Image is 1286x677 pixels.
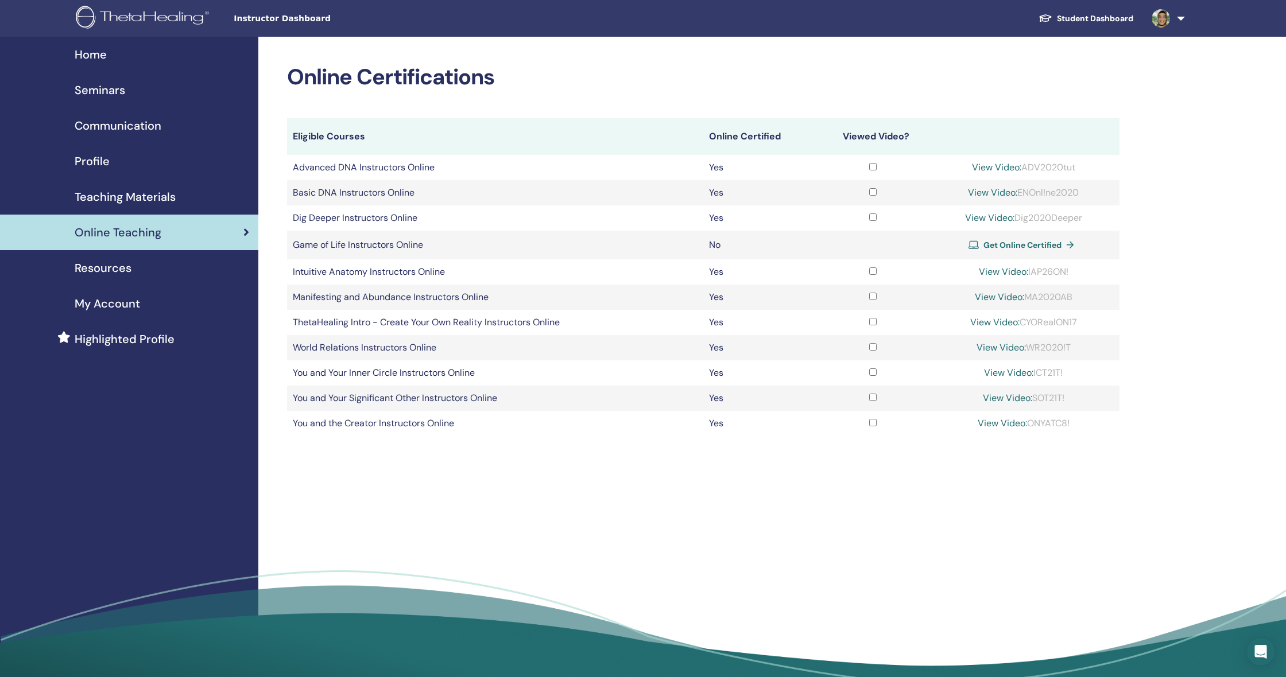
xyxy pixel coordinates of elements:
[703,205,819,231] td: Yes
[75,295,140,312] span: My Account
[703,386,819,411] td: Yes
[933,211,1114,225] div: Dig2020Deeper
[287,285,703,310] td: Manifesting and Abundance Instructors Online
[75,153,110,170] span: Profile
[75,117,161,134] span: Communication
[75,259,131,277] span: Resources
[287,155,703,180] td: Advanced DNA Instructors Online
[75,46,107,63] span: Home
[933,265,1114,279] div: IAP26ON!
[75,81,125,99] span: Seminars
[933,341,1114,355] div: WR2020!T
[979,266,1028,278] a: View Video:
[703,259,819,285] td: Yes
[287,386,703,411] td: You and Your Significant Other Instructors Online
[968,186,1017,199] a: View Video:
[1029,8,1142,29] a: Student Dashboard
[287,231,703,259] td: Game of Life Instructors Online
[984,367,1033,379] a: View Video:
[703,360,819,386] td: Yes
[287,118,703,155] th: Eligible Courses
[75,188,176,205] span: Teaching Materials
[76,6,213,32] img: logo.png
[75,224,161,241] span: Online Teaching
[983,392,1032,404] a: View Video:
[933,391,1114,405] div: SOT21T!
[287,360,703,386] td: You and Your Inner Circle Instructors Online
[703,180,819,205] td: Yes
[287,310,703,335] td: ThetaHealing Intro - Create Your Own Reality Instructors Online
[287,180,703,205] td: Basic DNA Instructors Online
[970,316,1020,328] a: View Video:
[819,118,927,155] th: Viewed Video?
[975,291,1024,303] a: View Video:
[969,236,1079,254] a: Get Online Certified
[287,335,703,360] td: World Relations Instructors Online
[703,285,819,310] td: Yes
[287,64,1120,91] h2: Online Certifications
[703,411,819,436] td: Yes
[703,155,819,180] td: Yes
[983,240,1062,250] span: Get Online Certified
[287,411,703,436] td: You and the Creator Instructors Online
[703,231,819,259] td: No
[978,417,1027,429] a: View Video:
[933,417,1114,430] div: ONYATC8!
[1152,9,1170,28] img: default.jpg
[287,205,703,231] td: Dig Deeper Instructors Online
[972,161,1021,173] a: View Video:
[1247,638,1275,666] div: Open Intercom Messenger
[703,335,819,360] td: Yes
[933,186,1114,200] div: ENOnl!ne2020
[234,13,406,25] span: Instructor Dashboard
[933,316,1114,329] div: CYORealON17
[75,330,175,348] span: Highlighted Profile
[287,259,703,285] td: Intuitive Anatomy Instructors Online
[933,161,1114,174] div: ADV2020tut
[933,290,1114,304] div: MA2020AB
[977,341,1026,353] a: View Video:
[1039,13,1052,23] img: graduation-cap-white.svg
[703,310,819,335] td: Yes
[703,118,819,155] th: Online Certified
[965,212,1014,224] a: View Video:
[933,366,1114,380] div: ICT21T!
